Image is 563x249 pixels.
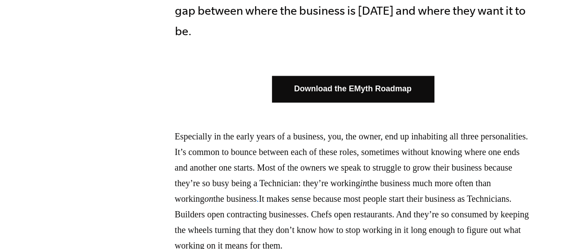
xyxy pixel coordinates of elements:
a: Download the EMyth Roadmap [272,76,434,102]
a: . [256,194,259,204]
em: on [204,194,213,204]
em: in [360,178,367,188]
iframe: Chat Widget [518,206,563,249]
